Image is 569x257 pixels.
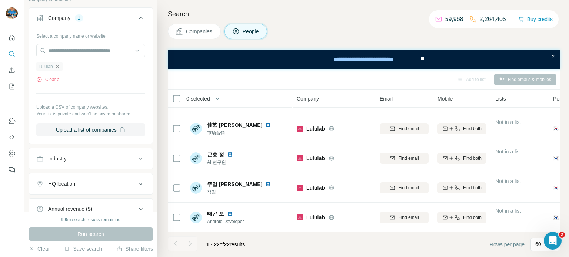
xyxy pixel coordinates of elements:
button: Share filters [116,245,153,253]
span: People [243,28,260,35]
p: 59,968 [445,15,463,24]
span: Find both [463,155,482,162]
button: Upload a list of companies [36,123,145,136]
div: Annual revenue ($) [48,205,92,213]
p: 2,264,405 [480,15,506,24]
span: 佳艺 [PERSON_NAME] [207,121,262,129]
div: Select a company name or website [36,30,145,40]
img: Logo of Lululab [297,214,303,220]
span: Lululab [306,125,325,132]
img: Avatar [190,152,202,164]
button: Dashboard [6,147,18,160]
span: 근호 정 [207,151,224,158]
button: Clear all [36,76,61,83]
img: LinkedIn logo [227,211,233,217]
span: Companies [186,28,213,35]
span: Not in a list [495,119,521,125]
span: Find email [398,155,419,162]
button: Use Surfe on LinkedIn [6,114,18,128]
span: 🇰🇷 [553,184,559,192]
button: Find both [437,123,486,134]
iframe: Banner [168,50,560,69]
span: Lululab [306,214,325,221]
div: Industry [48,155,67,162]
span: 🇰🇷 [553,125,559,132]
span: Email [380,95,393,102]
img: Avatar [190,212,202,223]
p: 60 [535,240,541,248]
button: Find email [380,123,429,134]
span: 🇰🇷 [553,214,559,221]
button: Find email [380,182,429,193]
button: Feedback [6,163,18,176]
span: Find email [398,185,419,191]
h4: Search [168,9,560,19]
button: Find both [437,153,486,164]
span: Android Developer [207,218,244,225]
span: 🇰🇷 [553,155,559,162]
div: 9955 search results remaining [61,216,121,223]
span: Find email [398,214,419,221]
span: Mobile [437,95,453,102]
img: Avatar [190,182,202,194]
img: LinkedIn logo [227,152,233,158]
img: Avatar [190,123,202,135]
span: 0 selected [186,95,210,102]
button: Find both [437,212,486,223]
p: Your list is private and won't be saved or shared. [36,111,145,117]
span: 市场营销 [207,129,274,136]
button: Search [6,47,18,61]
button: Annual revenue ($) [29,200,153,218]
span: Find both [463,214,482,221]
button: Use Surfe API [6,131,18,144]
p: Upload a CSV of company websites. [36,104,145,111]
div: 1 [75,15,83,21]
span: 책임 [207,189,274,195]
span: Lululab [39,63,53,70]
span: Find both [463,125,482,132]
iframe: Intercom live chat [544,232,562,250]
button: Clear [29,245,50,253]
button: Save search [64,245,102,253]
span: Not in a list [495,178,521,184]
button: Quick start [6,31,18,44]
span: Find both [463,185,482,191]
span: Find email [398,125,419,132]
img: Logo of Lululab [297,126,303,132]
button: Company1 [29,9,153,30]
span: 1 - 22 [206,241,220,247]
img: LinkedIn logo [265,181,271,187]
img: Logo of Lululab [297,185,303,191]
span: 22 [224,241,230,247]
button: Buy credits [518,14,553,24]
span: Lululab [306,155,325,162]
div: Company [48,14,70,22]
button: Find both [437,182,486,193]
button: Find email [380,153,429,164]
button: Find email [380,212,429,223]
span: of [220,241,224,247]
span: results [206,241,245,247]
button: Industry [29,150,153,168]
button: My lists [6,80,18,93]
span: Lululab [306,184,325,192]
img: Avatar [6,7,18,19]
span: AI 연구원 [207,159,236,166]
span: Rows per page [490,241,525,248]
span: Company [297,95,319,102]
span: 주일 [PERSON_NAME] [207,180,262,188]
img: LinkedIn logo [265,122,271,128]
button: HQ location [29,175,153,193]
span: Not in a list [495,208,521,214]
span: Lists [495,95,506,102]
button: Enrich CSV [6,64,18,77]
div: HQ location [48,180,75,187]
img: Logo of Lululab [297,155,303,161]
span: 태곤 오 [207,210,224,217]
span: 2 [559,232,565,238]
span: Not in a list [495,149,521,155]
